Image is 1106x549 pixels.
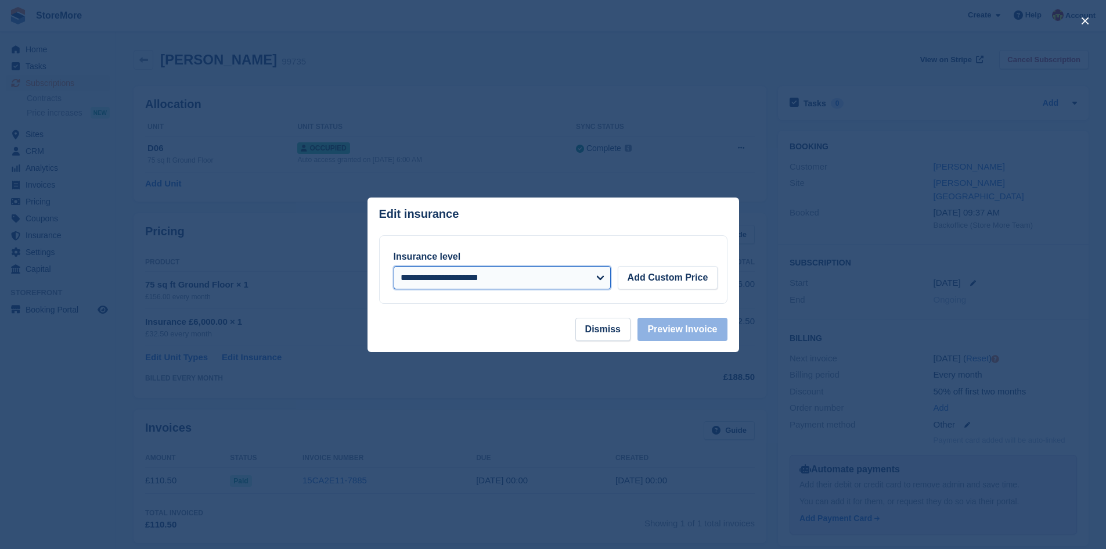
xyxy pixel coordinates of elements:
[394,252,461,261] label: Insurance level
[637,318,727,341] button: Preview Invoice
[1076,12,1094,30] button: close
[379,207,459,221] p: Edit insurance
[618,266,718,289] button: Add Custom Price
[575,318,631,341] button: Dismiss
